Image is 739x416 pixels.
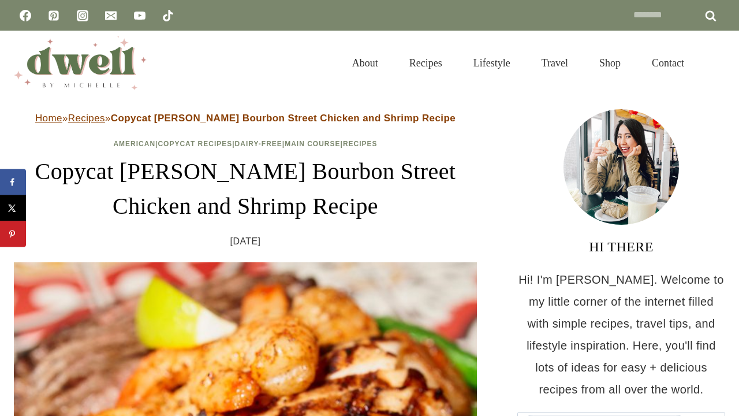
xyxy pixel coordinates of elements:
a: Recipes [68,113,105,124]
strong: Copycat [PERSON_NAME] Bourbon Street Chicken and Shrimp Recipe [111,113,456,124]
time: [DATE] [230,233,261,250]
nav: Primary Navigation [337,43,700,83]
h3: HI THERE [517,236,725,257]
a: Home [35,113,62,124]
a: American [113,140,155,148]
a: Email [99,4,122,27]
a: TikTok [156,4,180,27]
p: Hi! I'm [PERSON_NAME]. Welcome to my little corner of the internet filled with simple recipes, tr... [517,269,725,400]
a: YouTube [128,4,151,27]
a: Main Course [285,140,340,148]
a: Pinterest [42,4,65,27]
button: View Search Form [706,53,725,73]
a: About [337,43,394,83]
span: | | | | [113,140,377,148]
img: DWELL by michelle [14,36,147,90]
a: Lifestyle [458,43,526,83]
a: Recipes [394,43,458,83]
a: Travel [526,43,584,83]
a: Copycat Recipes [158,140,232,148]
a: Recipes [343,140,378,148]
h1: Copycat [PERSON_NAME] Bourbon Street Chicken and Shrimp Recipe [14,154,477,224]
a: Shop [584,43,636,83]
a: Contact [636,43,700,83]
span: » » [35,113,456,124]
a: Facebook [14,4,37,27]
a: Dairy-Free [235,140,282,148]
a: Instagram [71,4,94,27]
